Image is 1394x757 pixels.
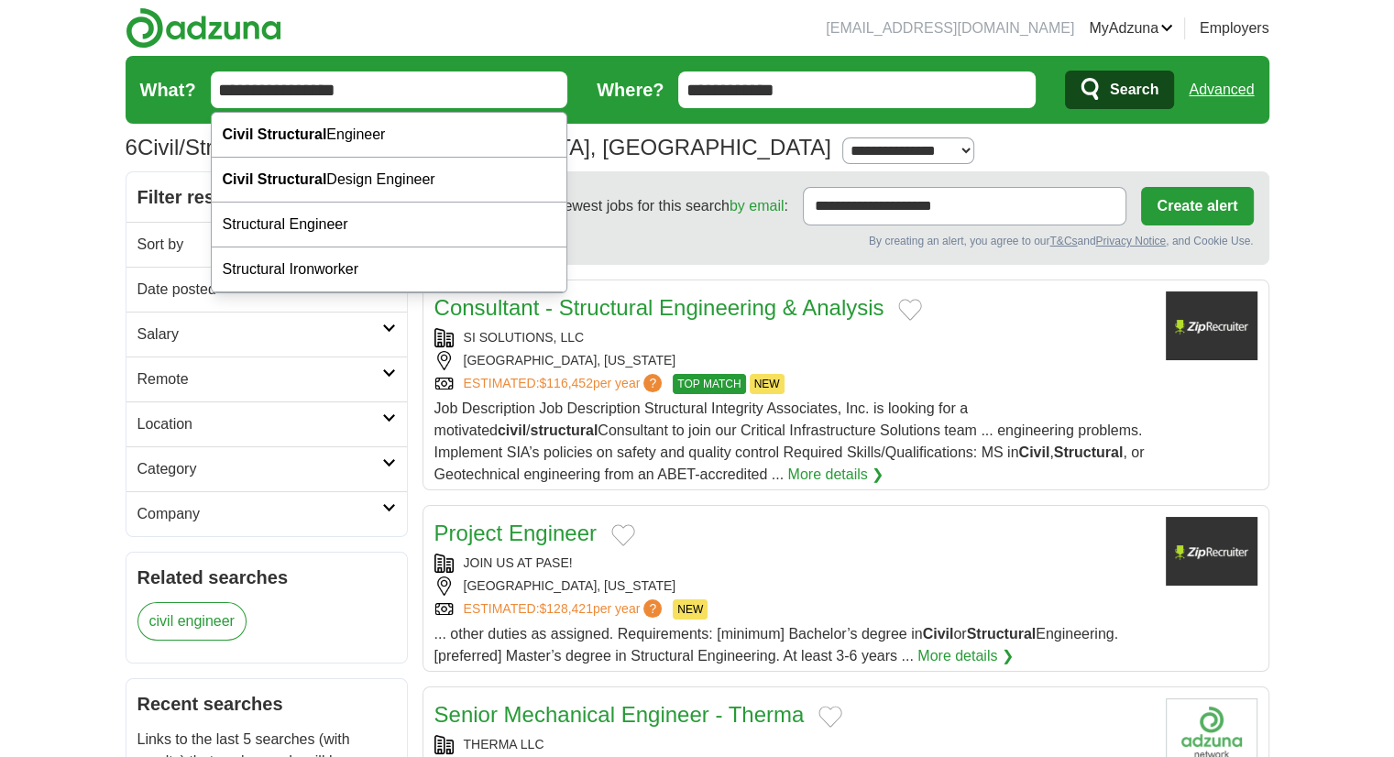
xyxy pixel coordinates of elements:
[434,554,1151,573] div: JOIN US AT PASE!
[464,374,666,394] a: ESTIMATED:$116,452per year?
[126,491,407,536] a: Company
[137,690,396,718] h2: Recent searches
[212,113,567,158] div: Engineer
[212,247,567,292] div: Structural Ironworker
[1141,187,1253,225] button: Create alert
[137,458,382,480] h2: Category
[1018,444,1049,460] strong: Civil
[673,374,745,394] span: TOP MATCH
[597,76,664,104] label: Where?
[137,602,247,641] a: civil engineer
[126,267,407,312] a: Date posted
[140,76,196,104] label: What?
[730,198,785,214] a: by email
[137,279,382,301] h2: Date posted
[434,702,805,727] a: Senior Mechanical Engineer - Therma
[223,126,327,142] strong: Civil Structural
[126,357,407,401] a: Remote
[212,158,567,203] div: Design Engineer
[126,401,407,446] a: Location
[643,599,662,618] span: ?
[818,706,842,728] button: Add to favorite jobs
[1049,235,1077,247] a: T&Cs
[1054,444,1124,460] strong: Structural
[917,645,1014,667] a: More details ❯
[1095,235,1166,247] a: Privacy Notice
[137,324,382,346] h2: Salary
[434,576,1151,596] div: [GEOGRAPHIC_DATA], [US_STATE]
[434,351,1151,370] div: [GEOGRAPHIC_DATA], [US_STATE]
[434,626,1118,664] span: ... other duties as assigned. Requirements: [minimum] Bachelor’s degree in or Engineering. [prefe...
[434,328,1151,347] div: SI SOLUTIONS, LLC
[223,171,327,187] strong: Civil Structural
[126,312,407,357] a: Salary
[1200,17,1269,39] a: Employers
[643,374,662,392] span: ?
[464,599,666,620] a: ESTIMATED:$128,421per year?
[1110,71,1158,108] span: Search
[137,368,382,390] h2: Remote
[750,374,785,394] span: NEW
[438,233,1254,249] div: By creating an alert, you agree to our and , and Cookie Use.
[898,299,922,321] button: Add to favorite jobs
[126,222,407,267] a: Sort by
[923,626,954,642] strong: Civil
[126,446,407,491] a: Category
[673,599,708,620] span: NEW
[539,376,592,390] span: $116,452
[434,295,884,320] a: Consultant - Structural Engineering & Analysis
[530,422,598,438] strong: structural
[126,7,281,49] img: Adzuna logo
[611,524,635,546] button: Add to favorite jobs
[539,601,592,616] span: $128,421
[434,521,597,545] a: Project Engineer
[788,464,884,486] a: More details ❯
[1065,71,1174,109] button: Search
[498,422,526,438] strong: civil
[126,135,831,159] h1: Civil/Structural Jobs in [GEOGRAPHIC_DATA], [GEOGRAPHIC_DATA]
[967,626,1037,642] strong: Structural
[1089,17,1173,39] a: MyAdzuna
[212,203,567,247] div: Structural Engineer
[126,131,137,164] span: 6
[434,400,1145,482] span: Job Description Job Description Structural Integrity Associates, Inc. is looking for a motivated ...
[137,413,382,435] h2: Location
[1166,517,1257,586] img: Company logo
[126,172,407,222] h2: Filter results
[137,234,382,256] h2: Sort by
[1166,291,1257,360] img: Company logo
[1189,71,1254,108] a: Advanced
[137,503,382,525] h2: Company
[137,564,396,591] h2: Related searches
[434,735,1151,754] div: THERMA LLC
[475,195,788,217] span: Receive the newest jobs for this search :
[826,17,1074,39] li: [EMAIL_ADDRESS][DOMAIN_NAME]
